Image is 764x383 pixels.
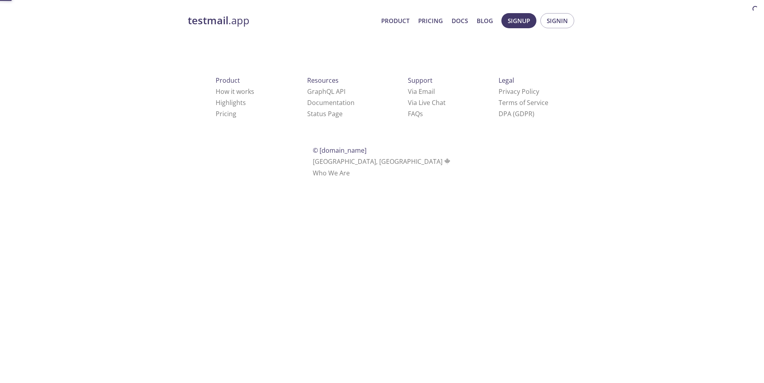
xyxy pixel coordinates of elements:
[477,16,493,26] a: Blog
[307,109,343,118] a: Status Page
[418,16,443,26] a: Pricing
[216,109,236,118] a: Pricing
[499,98,548,107] a: Terms of Service
[216,76,240,85] span: Product
[188,14,375,27] a: testmail.app
[499,109,534,118] a: DPA (GDPR)
[408,98,446,107] a: Via Live Chat
[313,157,452,166] span: [GEOGRAPHIC_DATA], [GEOGRAPHIC_DATA]
[508,16,530,26] span: Signup
[216,98,246,107] a: Highlights
[307,87,345,96] a: GraphQL API
[499,76,514,85] span: Legal
[313,169,350,177] a: Who We Are
[381,16,409,26] a: Product
[216,87,254,96] a: How it works
[307,76,339,85] span: Resources
[547,16,568,26] span: Signin
[540,13,574,28] button: Signin
[501,13,536,28] button: Signup
[499,87,539,96] a: Privacy Policy
[188,14,228,27] strong: testmail
[313,146,366,155] span: © [DOMAIN_NAME]
[452,16,468,26] a: Docs
[307,98,355,107] a: Documentation
[408,76,433,85] span: Support
[408,109,423,118] a: FAQ
[420,109,423,118] span: s
[408,87,435,96] a: Via Email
